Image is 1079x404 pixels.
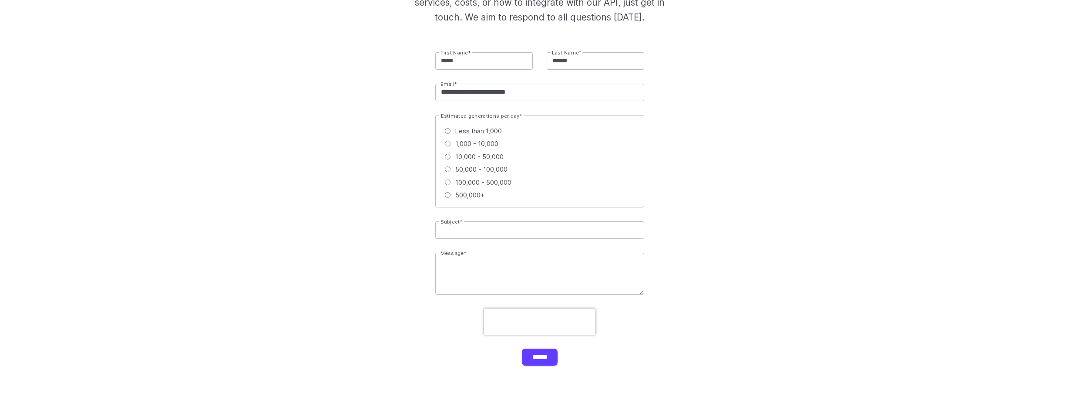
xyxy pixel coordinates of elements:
[440,50,468,56] span: First Name
[445,154,450,160] input: 10,000 - 50,000
[455,190,484,200] span: 500,000+
[445,180,450,185] input: 100,000 - 500,000
[455,177,511,187] span: 100,000 - 500,000
[440,219,460,225] span: Subject
[455,152,504,162] span: 10,000 - 50,000
[455,139,498,149] span: 1,000 - 10,000
[445,128,450,134] input: Less than 1,000
[445,166,450,172] input: 50,000 - 100,000
[440,250,464,256] span: Message
[441,113,520,119] span: Estimated generations per day
[445,141,450,146] input: 1,000 - 10,000
[445,192,450,198] input: 500,000+
[440,81,455,87] span: Email
[484,309,595,335] iframe: reCAPTCHA
[455,126,502,136] span: Less than 1,000
[552,50,579,56] span: Last Name
[455,164,508,174] span: 50,000 - 100,000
